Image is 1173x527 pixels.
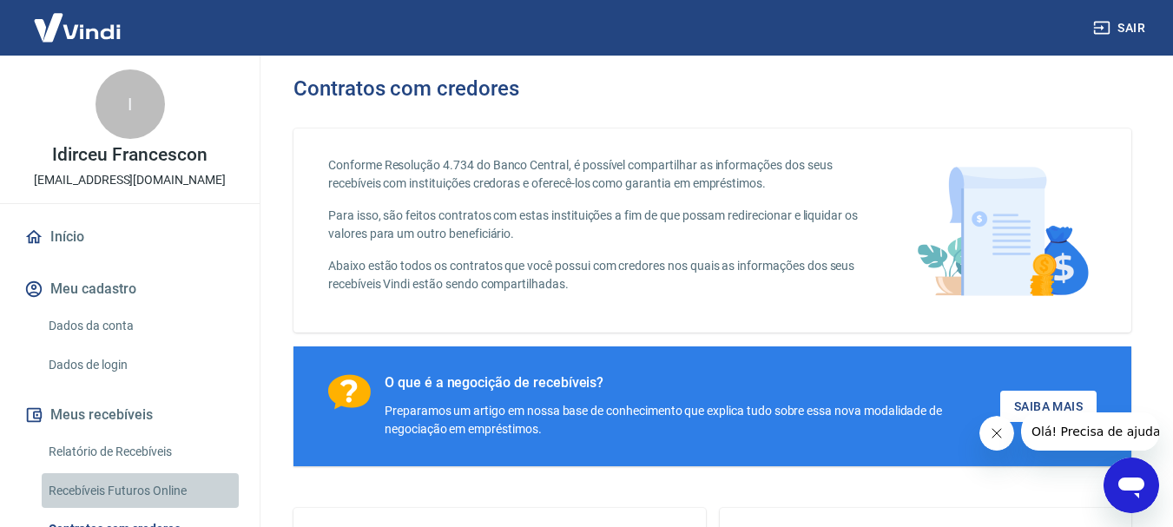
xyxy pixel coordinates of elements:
[328,257,867,293] p: Abaixo estão todos os contratos que você possui com credores nos quais as informações dos seus re...
[328,207,867,243] p: Para isso, são feitos contratos com estas instituições a fim de que possam redirecionar e liquida...
[1090,12,1152,44] button: Sair
[21,396,239,434] button: Meus recebíveis
[42,473,239,509] a: Recebíveis Futuros Online
[328,156,867,193] p: Conforme Resolução 4.734 do Banco Central, é possível compartilhar as informações dos seus recebí...
[21,218,239,256] a: Início
[21,1,134,54] img: Vindi
[21,270,239,308] button: Meu cadastro
[293,76,519,101] h3: Contratos com credores
[10,12,146,26] span: Olá! Precisa de ajuda?
[1104,458,1159,513] iframe: Botão para abrir a janela de mensagens
[385,402,1000,438] div: Preparamos um artigo em nossa base de conhecimento que explica tudo sobre essa nova modalidade de...
[42,434,239,470] a: Relatório de Recebíveis
[908,156,1097,305] img: main-image.9f1869c469d712ad33ce.png
[42,347,239,383] a: Dados de login
[979,416,1014,451] iframe: Fechar mensagem
[1000,391,1097,423] a: Saiba Mais
[328,374,371,410] img: Ícone com um ponto de interrogação.
[42,308,239,344] a: Dados da conta
[96,69,165,139] div: I
[385,374,1000,392] div: O que é a negocição de recebíveis?
[52,146,207,164] p: Idirceu Francescon
[1021,412,1159,451] iframe: Mensagem da empresa
[34,171,226,189] p: [EMAIL_ADDRESS][DOMAIN_NAME]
